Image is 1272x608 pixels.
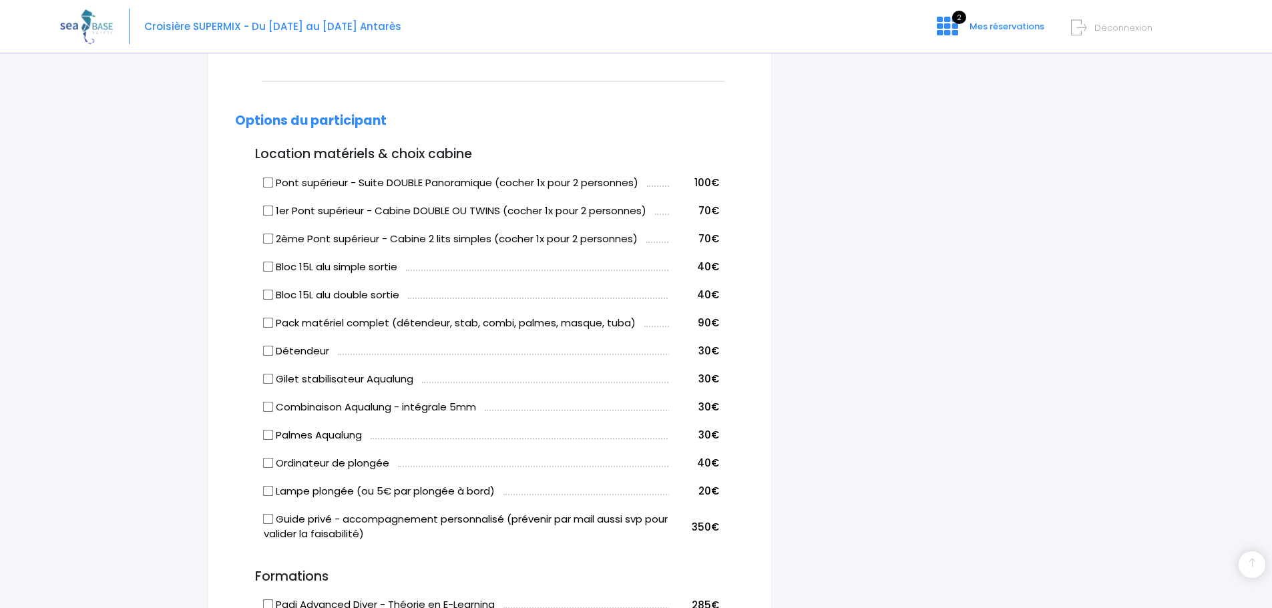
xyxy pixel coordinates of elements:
[698,204,719,218] span: 70€
[264,260,397,275] label: Bloc 15L alu simple sortie
[698,372,719,386] span: 30€
[1094,21,1152,34] span: Déconnexion
[235,113,745,129] h2: Options du participant
[264,288,399,303] label: Bloc 15L alu double sortie
[263,205,274,216] input: 1er Pont supérieur - Cabine DOUBLE OU TWINS (cocher 1x pour 2 personnes)
[697,456,719,470] span: 40€
[263,289,274,300] input: Bloc 15L alu double sortie
[263,317,274,328] input: Pack matériel complet (détendeur, stab, combi, palmes, masque, tuba)
[263,233,274,244] input: 2ème Pont supérieur - Cabine 2 lits simples (cocher 1x pour 2 personnes)
[698,232,719,246] span: 70€
[697,260,719,274] span: 40€
[926,25,1052,37] a: 2 Mes réservations
[698,344,719,358] span: 30€
[264,232,638,247] label: 2ème Pont supérieur - Cabine 2 lits simples (cocher 1x pour 2 personnes)
[264,456,389,471] label: Ordinateur de plongée
[263,261,274,272] input: Bloc 15L alu simple sortie
[264,344,329,359] label: Détendeur
[235,147,745,162] h3: Location matériels & choix cabine
[264,512,669,542] label: Guide privé - accompagnement personnalisé (prévenir par mail aussi svp pour valider la faisabilité)
[698,400,719,414] span: 30€
[263,513,274,524] input: Guide privé - accompagnement personnalisé (prévenir par mail aussi svp pour valider la faisabilité)
[235,569,745,585] h3: Formations
[264,484,495,499] label: Lampe plongée (ou 5€ par plongée à bord)
[144,19,401,33] span: Croisière SUPERMIX - Du [DATE] au [DATE] Antarès
[263,373,274,384] input: Gilet stabilisateur Aqualung
[263,345,274,356] input: Détendeur
[694,176,719,190] span: 100€
[264,176,638,191] label: Pont supérieur - Suite DOUBLE Panoramique (cocher 1x pour 2 personnes)
[692,520,719,534] span: 350€
[264,204,646,219] label: 1er Pont supérieur - Cabine DOUBLE OU TWINS (cocher 1x pour 2 personnes)
[697,288,719,302] span: 40€
[263,429,274,440] input: Palmes Aqualung
[263,485,274,496] input: Lampe plongée (ou 5€ par plongée à bord)
[698,484,719,498] span: 20€
[264,428,362,443] label: Palmes Aqualung
[263,457,274,468] input: Ordinateur de plongée
[263,401,274,412] input: Combinaison Aqualung - intégrale 5mm
[698,428,719,442] span: 30€
[264,400,476,415] label: Combinaison Aqualung - intégrale 5mm
[970,20,1044,33] span: Mes réservations
[952,11,966,24] span: 2
[264,372,413,387] label: Gilet stabilisateur Aqualung
[698,316,719,330] span: 90€
[264,316,636,331] label: Pack matériel complet (détendeur, stab, combi, palmes, masque, tuba)
[263,177,274,188] input: Pont supérieur - Suite DOUBLE Panoramique (cocher 1x pour 2 personnes)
